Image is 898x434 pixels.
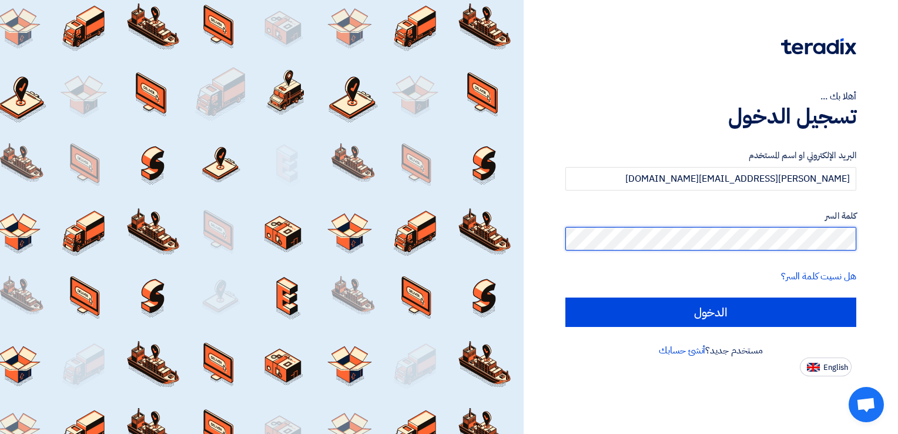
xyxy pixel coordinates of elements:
[565,89,856,104] div: أهلا بك ...
[781,38,856,55] img: Teradix logo
[565,104,856,129] h1: تسجيل الدخول
[823,363,848,372] span: English
[565,343,856,358] div: مستخدم جديد؟
[849,387,884,422] div: Open chat
[565,298,856,327] input: الدخول
[565,209,856,223] label: كلمة السر
[659,343,705,358] a: أنشئ حسابك
[565,167,856,191] input: أدخل بريد العمل الإلكتروني او اسم المستخدم الخاص بك ...
[781,269,856,283] a: هل نسيت كلمة السر؟
[565,149,856,162] label: البريد الإلكتروني او اسم المستخدم
[800,358,852,376] button: English
[807,363,820,372] img: en-US.png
